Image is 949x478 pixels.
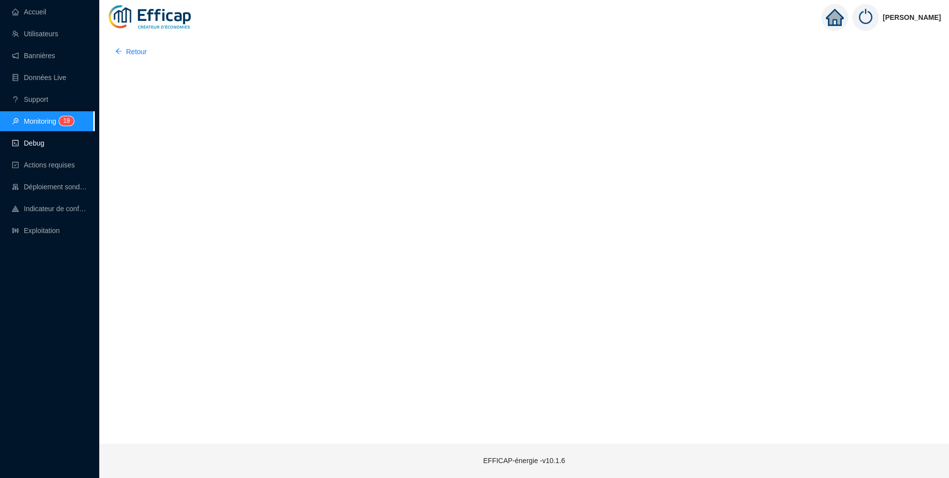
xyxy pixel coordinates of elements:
span: 1 [63,117,67,124]
span: home [826,8,844,26]
a: slidersExploitation [12,227,60,235]
sup: 19 [59,116,73,126]
img: power [852,4,879,31]
a: monitorMonitoring19 [12,117,71,125]
a: databaseDonnées Live [12,74,67,81]
button: Retour [107,44,155,60]
a: questionSupport [12,95,48,103]
a: notificationBannières [12,52,55,60]
span: Retour [126,47,147,57]
a: clusterDéploiement sondes [12,183,87,191]
span: check-square [12,161,19,168]
a: heat-mapIndicateur de confort [12,205,87,213]
span: [PERSON_NAME] [883,1,941,33]
a: teamUtilisateurs [12,30,58,38]
span: arrow-left [115,48,122,55]
a: homeAccueil [12,8,46,16]
span: 9 [67,117,70,124]
span: EFFICAP-énergie - v10.1.6 [483,457,565,465]
a: codeDebug [12,139,44,147]
span: Actions requises [24,161,75,169]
